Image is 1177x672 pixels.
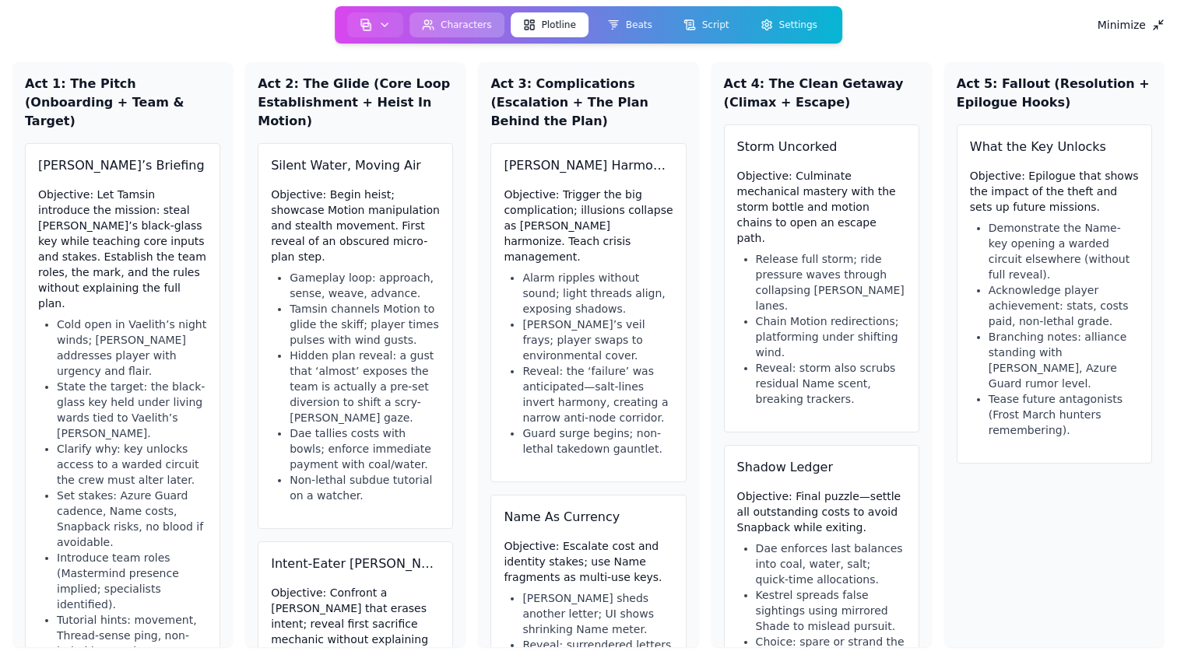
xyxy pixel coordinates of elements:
[756,541,906,587] li: Dae enforces last balances into coal, water, salt; quick-time allocations.
[522,317,673,363] li: [PERSON_NAME]’s veil frays; player swaps to environmental cover.
[522,363,673,425] li: Reveal: the ‘failure’ was anticipated—salt-lines invert harmony, creating a narrow anti-node corr...
[508,9,592,40] a: Plotline
[522,270,673,317] li: Alarm ripples without sound; light threads align, exposing shadows.
[290,425,440,472] li: Dae tallies costs with bowls; enforce immediate payment with coal/water.
[57,550,207,612] li: Introduce team roles (Mastermind presence implied; specialists identified).
[511,12,588,37] button: Plotline
[668,9,745,40] a: Script
[504,187,673,264] p: Objective: Trigger the big complication; illusions collapse as [PERSON_NAME] harmonize. Teach cri...
[57,488,207,550] li: Set stakes: Azure Guard cadence, Name costs, Snapback risks, no blood if avoidable.
[745,9,833,40] a: Settings
[989,282,1139,329] li: Acknowledge player achievement: stats, costs paid, non-lethal grade.
[756,251,906,313] li: Release full storm; ride pressure waves through collapsing [PERSON_NAME] lanes.
[737,138,906,156] h3: Storm Uncorked
[290,472,440,503] li: Non-lethal subdue tutorial on a watcher.
[724,75,919,112] h2: Act 4: The Clean Getaway (Climax + Escape)
[57,612,207,659] li: Tutorial hints: movement, Thread-sense ping, non-lethal interaction.
[258,75,453,131] h2: Act 2: The Glide (Core Loop Establishment + Heist In Motion)
[504,538,673,585] p: Objective: Escalate cost and identity stakes; use Name fragments as multi-use keys.
[522,590,673,637] li: [PERSON_NAME] sheds another letter; UI shows shrinking Name meter.
[504,508,673,527] h3: Name As Currency
[592,9,668,40] a: Beats
[290,270,440,301] li: Gameplay loop: approach, sense, weave, advance.
[756,313,906,360] li: Chain Motion redirections; platforming under shifting wind.
[957,75,1152,112] h2: Act 5: Fallout (Resolution + Epilogue Hooks)
[522,425,673,457] li: Guard surge begins; non-lethal takedown gauntlet.
[360,19,372,31] img: storyboard
[737,458,906,477] h3: Shadow Ledger
[970,138,1139,156] h3: What the Key Unlocks
[290,348,440,425] li: Hidden plan reveal: a gust that ‘almost’ exposes the team is actually a pre-set diversion to shif...
[271,555,440,573] h3: Intent-Eater [PERSON_NAME]
[989,329,1139,391] li: Branching notes: alliance standing with [PERSON_NAME], Azure Guard rumor level.
[57,379,207,441] li: State the target: the black-glass key held under living wards tied to Vaelith’s [PERSON_NAME].
[748,12,830,37] button: Settings
[504,156,673,175] h3: [PERSON_NAME] Harmony Snap
[595,12,665,37] button: Beats
[1098,19,1165,31] div: Minimize
[57,441,207,488] li: Clarify why: key unlocks access to a warded circuit the crew must alter later.
[271,156,440,175] h3: Silent Water, Moving Air
[57,317,207,379] li: Cold open in Vaelith’s night winds; [PERSON_NAME] addresses player with urgency and flair.
[406,9,508,40] a: Characters
[409,12,504,37] button: Characters
[290,301,440,348] li: Tamsin channels Motion to glide the skiff; player times pulses with wind gusts.
[25,75,220,131] h2: Act 1: The Pitch (Onboarding + Team & Target)
[38,187,207,311] p: Objective: Let Tamsin introduce the mission: steal [PERSON_NAME]’s black-glass key while teaching...
[271,187,440,264] p: Objective: Begin heist; showcase Motion manipulation and stealth movement. First reveal of an obs...
[271,585,440,663] p: Objective: Confront a [PERSON_NAME] that erases intent; reveal first sacrifice mechanic without e...
[38,156,207,175] h3: [PERSON_NAME]’s Briefing
[490,75,686,131] h2: Act 3: Complications (Escalation + The Plan Behind the Plan)
[671,12,742,37] button: Script
[756,587,906,634] li: Kestrel spreads false sightings using mirrored Shade to mislead pursuit.
[756,360,906,407] li: Reveal: storm also scrubs residual Name scent, breaking trackers.
[989,220,1139,282] li: Demonstrate the Name-key opening a warded circuit elsewhere (without full reveal).
[970,168,1139,215] p: Objective: Epilogue that shows the impact of the theft and sets up future missions.
[989,391,1139,438] li: Tease future antagonists (Frost March hunters remembering).
[737,168,906,246] p: Objective: Culminate mechanical mastery with the storm bottle and motion chains to open an escape...
[737,488,906,535] p: Objective: Final puzzle—settle all outstanding costs to avoid Snapback while exiting.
